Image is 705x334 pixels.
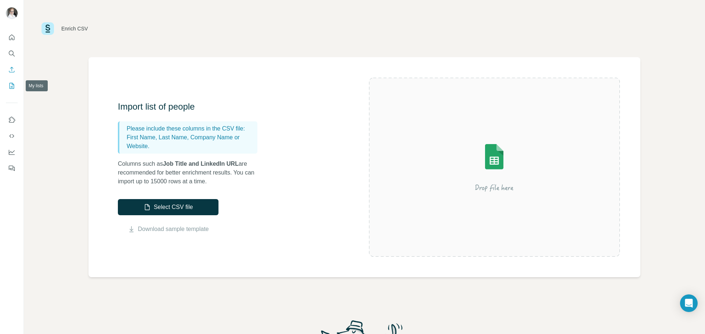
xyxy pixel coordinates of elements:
button: Search [6,47,18,60]
div: Enrich CSV [61,25,88,32]
div: Open Intercom Messenger [680,294,698,312]
button: Select CSV file [118,199,218,215]
button: Enrich CSV [6,63,18,76]
h3: Import list of people [118,101,265,113]
button: Use Surfe on LinkedIn [6,113,18,126]
span: Job Title and LinkedIn URL [163,161,239,167]
img: Surfe Illustration - Drop file here or select below [428,123,560,211]
button: Download sample template [118,225,218,234]
button: Dashboard [6,146,18,159]
p: Columns such as are recommended for better enrichment results. You can import up to 15000 rows at... [118,159,265,186]
p: Please include these columns in the CSV file: [127,124,254,133]
button: My lists [6,79,18,92]
p: First Name, Last Name, Company Name or Website. [127,133,254,151]
a: Download sample template [138,225,209,234]
button: Use Surfe API [6,129,18,143]
img: Avatar [6,7,18,19]
img: Surfe Logo [41,22,54,35]
button: Feedback [6,162,18,175]
button: Quick start [6,31,18,44]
